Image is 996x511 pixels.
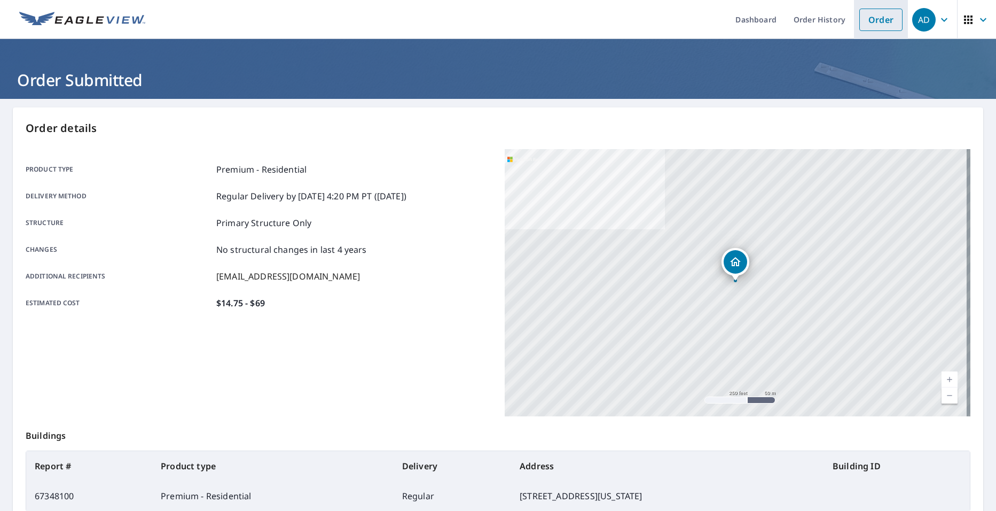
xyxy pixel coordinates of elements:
a: Order [859,9,903,31]
p: No structural changes in last 4 years [216,243,367,256]
a: Current Level 17, Zoom Out [942,388,958,404]
p: Structure [26,216,212,229]
p: $14.75 - $69 [216,297,265,309]
th: Report # [26,451,152,481]
img: EV Logo [19,12,145,28]
p: Premium - Residential [216,163,307,176]
th: Address [511,451,824,481]
p: Product type [26,163,212,176]
th: Product type [152,451,394,481]
p: Additional recipients [26,270,212,283]
p: Buildings [26,416,970,451]
p: Primary Structure Only [216,216,311,229]
p: Changes [26,243,212,256]
th: Delivery [394,451,511,481]
p: Delivery method [26,190,212,203]
div: AD [912,8,936,32]
p: Estimated cost [26,297,212,309]
td: 67348100 [26,481,152,511]
td: [STREET_ADDRESS][US_STATE] [511,481,824,511]
a: Current Level 17, Zoom In [942,371,958,388]
p: [EMAIL_ADDRESS][DOMAIN_NAME] [216,270,360,283]
p: Regular Delivery by [DATE] 4:20 PM PT ([DATE]) [216,190,406,203]
div: Dropped pin, building 1, Residential property, 205 Colorado Mountain Rd NE Rio Rancho, NM 87124 [721,248,749,281]
th: Building ID [824,451,970,481]
td: Regular [394,481,511,511]
p: Order details [26,120,970,136]
td: Premium - Residential [152,481,394,511]
h1: Order Submitted [13,69,983,91]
